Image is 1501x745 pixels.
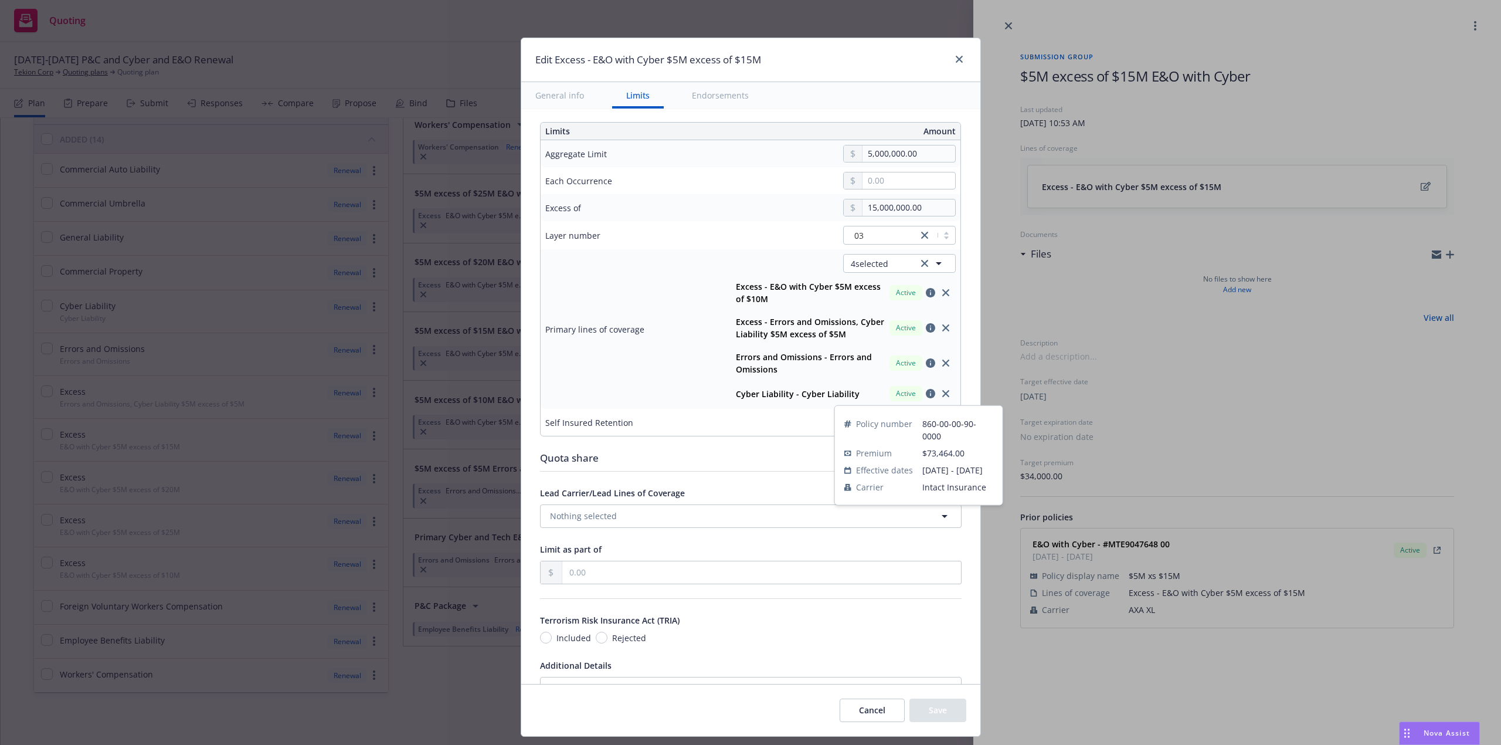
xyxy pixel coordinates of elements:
[894,358,918,368] span: Active
[918,228,932,242] a: close
[545,416,633,429] div: Self Insured Retention
[894,287,918,298] span: Active
[612,632,646,644] span: Rejected
[922,481,993,493] span: Intact Insurance
[952,52,966,66] a: close
[540,632,552,644] input: Included
[862,145,955,162] input: 0.00
[736,281,881,304] strong: Excess - E&O with Cyber $5M excess of $10M
[540,487,685,499] span: Lead Carrier/Lead Lines of Coverage
[540,660,612,671] span: Additional Details
[541,123,708,140] th: Limits
[856,464,913,476] span: Effective dates
[535,52,761,67] h1: Edit Excess - E&O with Cyber $5M excess of $15M
[922,418,993,442] span: 860-00-00-90-0000
[736,316,884,340] strong: Excess - Errors and Omissions, Cyber Liability $5M excess of $5M
[856,447,892,459] span: Premium
[1400,722,1414,744] div: Drag to move
[556,632,591,644] span: Included
[540,615,680,626] span: Terrorism Risk Insurance Act (TRIA)
[856,418,912,430] span: Policy number
[540,504,962,528] button: Nothing selected
[545,175,612,187] div: Each Occurrence
[678,82,763,109] button: Endorsements
[540,451,962,466] div: Quota share
[612,82,664,109] button: Limits
[894,388,918,399] span: Active
[851,258,888,270] span: 4 selected
[918,256,932,270] a: clear selection
[939,387,953,401] a: close
[922,448,965,459] span: $73,464.00
[862,199,955,216] input: 0.00
[840,699,905,722] button: Cancel
[736,351,872,375] strong: Errors and Omissions - Errors and Omissions
[850,229,912,242] span: 03
[922,464,993,476] span: [DATE] - [DATE]
[939,286,953,300] a: close
[854,229,864,242] span: 03
[1424,728,1470,738] span: Nova Assist
[862,172,955,189] input: 0.00
[562,561,960,584] input: 0.00
[545,323,644,336] div: Primary lines of coverage
[545,148,607,160] div: Aggregate Limit
[755,123,960,140] th: Amount
[545,202,581,214] div: Excess of
[843,254,956,273] button: 4selectedclear selection
[1399,722,1480,745] button: Nova Assist
[521,82,598,109] button: General info
[894,323,918,333] span: Active
[540,544,602,555] span: Limit as part of
[856,481,884,493] span: Carrier
[550,510,617,522] span: Nothing selected
[596,632,607,644] input: Rejected
[939,356,953,370] a: close
[939,321,953,335] a: close
[736,388,860,399] strong: Cyber Liability - Cyber Liability
[545,229,600,242] div: Layer number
